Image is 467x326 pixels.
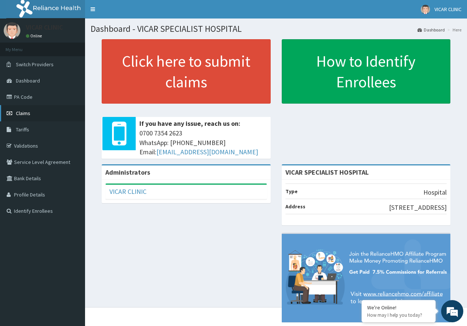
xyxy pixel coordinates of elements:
[285,188,298,195] b: Type
[38,41,124,51] div: Chat with us now
[109,187,146,196] a: VICAR CLINIC
[367,312,430,318] p: How may I help you today?
[285,203,305,210] b: Address
[4,22,20,39] img: User Image
[423,188,447,197] p: Hospital
[91,24,461,34] h1: Dashboard - VICAR SPECIALIST HOSPITAL
[421,5,430,14] img: User Image
[156,148,258,156] a: [EMAIL_ADDRESS][DOMAIN_NAME]
[14,37,30,56] img: d_794563401_company_1708531726252_794563401
[282,39,451,104] a: How to Identify Enrollees
[434,6,461,13] span: VICAR CLINIC
[26,24,63,31] p: VICAR CLINIC
[282,234,451,322] img: provider-team-banner.png
[16,126,29,133] span: Tariffs
[121,4,139,21] div: Minimize live chat window
[367,304,430,311] div: We're Online!
[26,33,44,38] a: Online
[417,27,445,33] a: Dashboard
[16,110,30,117] span: Claims
[389,203,447,212] p: [STREET_ADDRESS]
[16,61,54,68] span: Switch Providers
[43,93,102,168] span: We're online!
[105,168,150,177] b: Administrators
[139,128,267,157] span: 0700 7354 2623 WhatsApp: [PHONE_NUMBER] Email:
[139,119,240,128] b: If you have any issue, reach us on:
[285,168,369,177] strong: VICAR SPECIALIST HOSPITAL
[16,77,40,84] span: Dashboard
[102,39,271,104] a: Click here to submit claims
[446,27,461,33] li: Here
[4,202,141,228] textarea: Type your message and hit 'Enter'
